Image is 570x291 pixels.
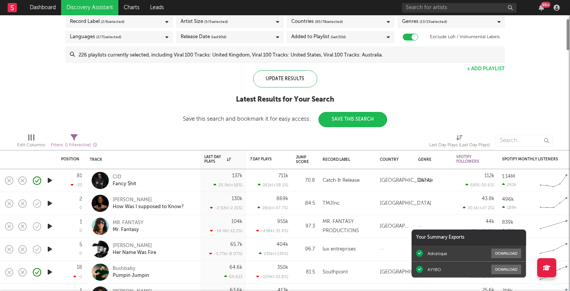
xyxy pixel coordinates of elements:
div: 84.5 [296,199,315,208]
div: Filters(1 filter active) [51,131,97,153]
div: 43.8k [482,196,494,201]
div: 4.72k ( -65.8 % ) [463,228,494,233]
div: 18 [77,265,82,270]
div: Save this search and bookmark it for easy access: [183,116,387,122]
div: 99 + [541,2,551,8]
div: [GEOGRAPHIC_DATA] [380,176,431,185]
div: Countries [291,17,343,26]
div: TMJInc [323,199,340,208]
div: [PERSON_NAME] [113,242,156,249]
div: 96.7 [296,245,315,254]
div: Genre [418,157,445,162]
div: Pumpin Jumpin [113,272,149,279]
div: CID [113,174,136,181]
div: 235k ( +139 % ) [259,251,288,256]
div: 955k [277,219,288,224]
div: -33 [71,183,82,188]
div: 281k ( +47.7 % ) [257,205,288,210]
div: 97.3 [296,222,315,231]
input: 226 playlists currently selected, including Viral 100 Tracks: United Kingdom, Viral 100 Tracks: U... [75,47,504,62]
span: ( 2 / 71 selected) [96,32,121,42]
div: 7 Day Plays [250,157,277,162]
div: -2.92k ( -2.21 % ) [210,205,242,210]
div: 112k [484,173,494,178]
div: Release Date [181,32,226,42]
div: Bushbaby [113,265,149,272]
span: (last 30 d) [331,32,346,42]
div: [GEOGRAPHIC_DATA] [380,199,431,208]
div: 261k ( +58.1 % ) [258,183,288,188]
div: 869k [276,196,288,201]
div: 189k [502,205,517,210]
div: Record Label [323,157,368,162]
div: 351k [502,228,516,233]
div: Artist Size [181,17,228,26]
span: ( 2 / 6 selected) [101,17,124,26]
div: Adriatique [428,251,447,256]
div: Genres [402,17,447,26]
div: -438k ( -31.4 % ) [256,228,288,233]
div: 44k [486,219,494,224]
div: 261k [502,182,516,187]
div: 2 [79,197,82,202]
div: Last Day Plays (Last Day Plays) [429,131,490,153]
div: Update Results [253,70,317,87]
div: [PERSON_NAME] [113,197,184,204]
div: Added to Playlist [291,32,346,42]
a: [PERSON_NAME]How Was I supposed to Know? [113,197,184,210]
div: Country [380,157,407,162]
div: Southpoint [323,268,348,277]
div: 64.6k [229,265,242,270]
div: MR. FANTASY [113,220,144,226]
div: [GEOGRAPHIC_DATA] [380,222,410,231]
div: 350k [277,265,288,270]
div: Spotify Followers [456,155,483,164]
div: Jump Score [296,155,309,164]
div: Her Name Was Fire [113,249,156,256]
div: 839k [502,220,513,225]
div: 404k [276,242,288,247]
div: Track [90,157,193,162]
a: [PERSON_NAME]Her Name Was Fire [113,242,156,256]
div: -5.77k ( -8.07 % ) [209,251,242,256]
span: ( 5 / 5 selected) [204,17,228,26]
span: ( 13 / 15 selected) [420,17,447,26]
div: 137k [232,173,242,178]
div: 1 [80,220,82,225]
div: Last Day Plays (Last Day Plays) [429,141,490,150]
input: Search for artists [402,3,517,13]
a: CIDFancy $hit [113,174,136,188]
div: 689 ( -50.6 % ) [465,183,494,188]
a: BushbabyPumpin Jumpin [113,265,149,279]
div: 496k [502,197,514,202]
div: 65.7k [230,242,242,247]
div: 1.14M [502,174,515,179]
div: Mr. Fantasy [113,226,144,233]
div: -104k ( -22.8 % ) [256,274,288,279]
input: Search... [496,135,553,146]
div: 81.5 [296,268,315,277]
div: Position [61,157,79,162]
button: Download [491,249,521,258]
div: [GEOGRAPHIC_DATA] [380,268,431,277]
span: ( 65 / 78 selected) [315,17,343,26]
div: Spotify Monthly Listeners [502,157,559,162]
a: MR. FANTASYMr. Fantasy [113,220,144,233]
span: (last 90 d) [211,32,226,42]
div: How Was I supposed to Know? [113,204,184,210]
div: lux entreprises [323,245,356,254]
div: Latest Results for Your Search [183,95,387,104]
div: Filters [51,141,97,150]
div: -14.4k ( -12.2 % ) [210,228,242,233]
div: -1 [73,274,82,279]
div: 0 [79,252,82,256]
div: Fancy $hit [113,181,136,188]
div: 0 [79,229,82,233]
button: 99+ [539,5,544,11]
div: Dance [418,176,433,185]
div: 0 [79,206,82,210]
div: Catch & Release [323,176,360,185]
div: 711k [278,173,288,178]
span: ( 1 filter active) [65,143,91,147]
label: Exclude Lofi / Instrumental Labels [430,32,500,42]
